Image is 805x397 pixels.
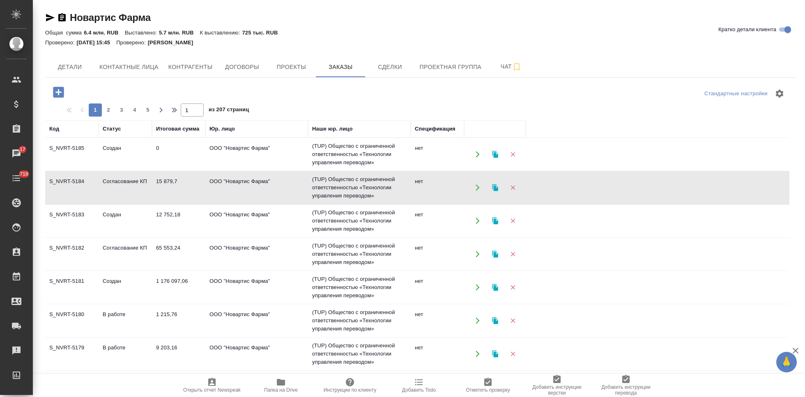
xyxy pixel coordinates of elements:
button: Добавить инструкции верстки [522,374,591,397]
button: 🙏 [776,352,797,372]
td: нет [411,273,464,302]
button: Удалить [504,213,521,229]
td: нет [411,173,464,202]
td: Создан [99,207,152,235]
p: 725 тыс. RUB [242,30,284,36]
p: Общая сумма [45,30,84,36]
span: Проекты [271,62,311,72]
span: Сделки [370,62,409,72]
p: Проверено: [116,39,148,46]
button: Клонировать [487,312,504,329]
svg: Подписаться [512,62,522,72]
td: S_NVRT-5180 [45,306,99,335]
span: Отметить проверку [466,387,510,393]
button: Клонировать [487,213,504,229]
span: 719 [15,170,33,178]
button: Открыть [469,246,486,263]
span: 🙏 [780,353,793,371]
td: В работе [99,306,152,335]
a: 17 [2,143,31,164]
button: Открыть [469,346,486,363]
span: Папка на Drive [264,387,298,393]
td: S_NVRT-5183 [45,207,99,235]
button: Удалить [504,346,521,363]
button: Удалить [504,179,521,196]
span: Чат [491,62,531,72]
td: 9 203,16 [152,340,205,368]
button: Клонировать [487,179,504,196]
div: Юр. лицо [209,125,235,133]
td: 12 752,18 [152,207,205,235]
div: split button [702,87,770,100]
td: Согласование КП [99,240,152,268]
td: нет [411,306,464,335]
span: Добавить Todo [402,387,436,393]
button: Открыть [469,146,486,163]
button: Клонировать [487,246,504,263]
button: Добавить инструкции перевода [591,374,660,397]
td: 65 553,24 [152,240,205,268]
td: ООО "Новартис Фарма" [205,340,308,368]
span: 17 [15,145,30,154]
button: 5 [141,103,154,117]
td: S_NVRT-5185 [45,140,99,169]
td: ООО "Новартис Фарма" [205,273,308,302]
button: Удалить [504,146,521,163]
span: Проектная группа [419,62,481,72]
span: Заказы [321,62,360,72]
a: 719 [2,168,31,188]
button: Удалить [504,312,521,329]
span: Контрагенты [168,62,213,72]
td: S_NVRT-5181 [45,273,99,302]
td: Создан [99,140,152,169]
div: Спецификация [415,125,455,133]
p: Проверено: [45,39,77,46]
button: Удалить [504,279,521,296]
div: Итоговая сумма [156,125,199,133]
span: Кратко детали клиента [718,25,776,34]
td: ООО "Новартис Фарма" [205,140,308,169]
button: Открыть отчет Newspeak [177,374,246,397]
button: Открыть [469,312,486,329]
td: (TUP) Общество с ограниченной ответственностью «Технологии управления переводом» [308,238,411,271]
td: (TUP) Общество с ограниченной ответственностью «Технологии управления переводом» [308,271,411,304]
td: S_NVRT-5182 [45,240,99,268]
td: нет [411,207,464,235]
button: Добавить Todo [384,374,453,397]
td: нет [411,240,464,268]
td: Согласование КП [99,173,152,202]
span: Договоры [222,62,262,72]
button: 2 [102,103,115,117]
button: Открыть [469,279,486,296]
td: нет [411,340,464,368]
td: Создан [99,273,152,302]
td: ООО "Новартис Фарма" [205,240,308,268]
p: [PERSON_NAME] [148,39,200,46]
button: 3 [115,103,128,117]
p: 5.7 млн. RUB [159,30,200,36]
button: Папка на Drive [246,374,315,397]
span: Контактные лица [99,62,159,72]
td: (TUP) Общество с ограниченной ответственностью «Технологии управления переводом» [308,171,411,204]
td: (TUP) Общество с ограниченной ответственностью «Технологии управления переводом» [308,304,411,337]
button: Клонировать [487,279,504,296]
button: Скопировать ссылку [57,13,67,23]
td: нет [411,140,464,169]
p: 6.4 млн. RUB [84,30,124,36]
button: Инструкции по клиенту [315,374,384,397]
button: Скопировать ссылку для ЯМессенджера [45,13,55,23]
td: S_NVRT-5184 [45,173,99,202]
td: ООО "Новартис Фарма" [205,207,308,235]
td: (TUP) Общество с ограниченной ответственностью «Технологии управления переводом» [308,337,411,370]
span: Добавить инструкции перевода [596,384,655,396]
td: ООО "Новартис Фарма" [205,173,308,202]
button: 4 [128,103,141,117]
div: Статус [103,125,121,133]
td: 1 176 097,06 [152,273,205,302]
button: Клонировать [487,346,504,363]
p: К выставлению: [200,30,242,36]
p: [DATE] 15:45 [77,39,117,46]
button: Отметить проверку [453,374,522,397]
div: Наше юр. лицо [312,125,353,133]
button: Удалить [504,246,521,263]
